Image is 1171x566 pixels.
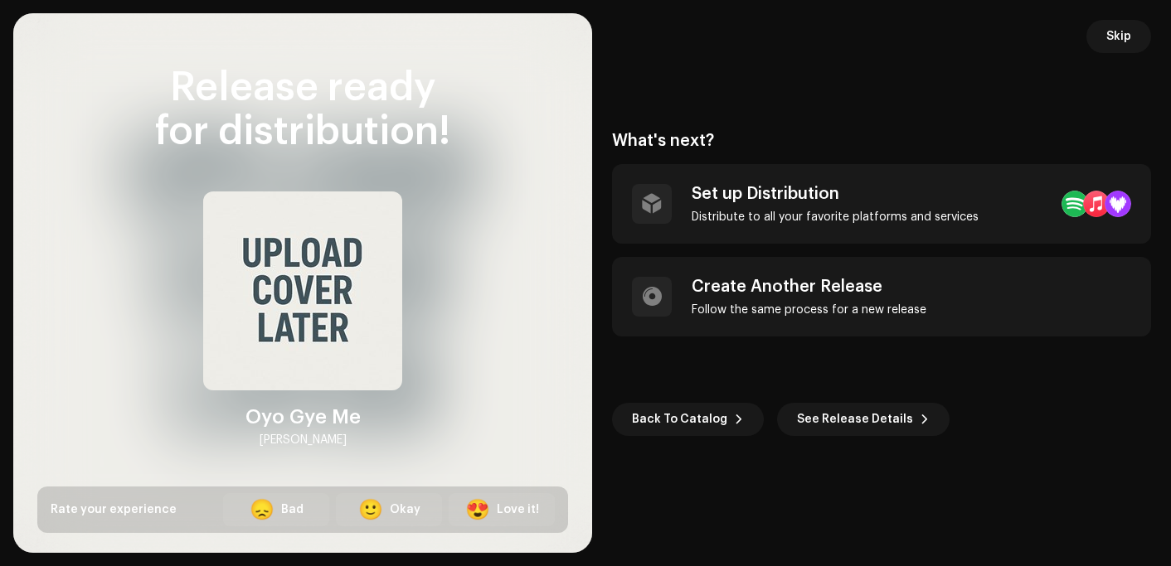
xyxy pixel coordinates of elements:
div: Create Another Release [692,277,926,297]
div: Okay [390,501,420,519]
div: Follow the same process for a new release [692,303,926,317]
div: Release ready for distribution! [37,66,568,154]
button: See Release Details [777,403,950,436]
div: Oyo Gye Me [245,404,361,430]
span: See Release Details [797,403,913,436]
button: Skip [1086,20,1151,53]
div: Love it! [497,501,539,519]
div: [PERSON_NAME] [260,430,347,450]
span: Skip [1106,20,1131,53]
div: 🙂 [358,500,383,520]
div: Bad [281,501,304,519]
div: Distribute to all your favorite platforms and services [692,210,979,224]
span: Rate your experience [51,504,177,515]
div: Set up Distribution [692,184,979,204]
re-a-post-create-item: Set up Distribution [612,164,1151,244]
button: Back To Catalog [612,403,764,436]
span: Back To Catalog [632,403,727,436]
div: 😍 [465,500,490,520]
div: What's next? [612,131,1151,151]
img: d3a1a435-08fa-4595-89dd-5ba18667208c [203,191,402,390]
re-a-post-create-item: Create Another Release [612,257,1151,336]
div: 😞 [250,500,275,520]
